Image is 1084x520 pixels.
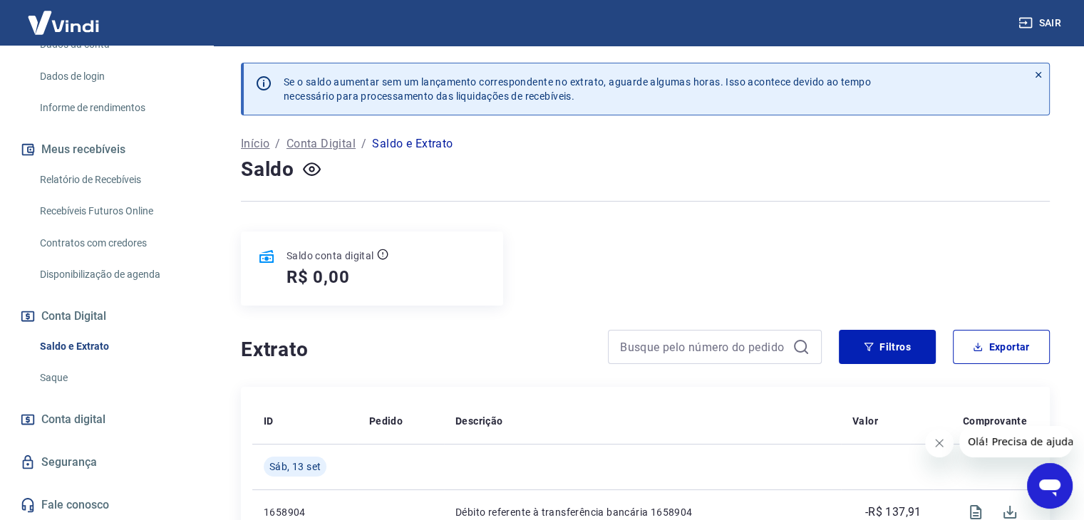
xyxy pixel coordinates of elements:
p: Saldo conta digital [287,249,374,263]
p: Descrição [455,414,503,428]
button: Conta Digital [17,301,196,332]
span: Sáb, 13 set [269,459,321,474]
iframe: Message from company [959,426,1073,457]
p: Débito referente à transferência bancária 1658904 [455,505,830,519]
p: Saldo e Extrato [372,135,453,152]
button: Sair [1016,10,1067,36]
a: Contratos com credores [34,229,196,258]
iframe: Button to launch messaging window [1027,463,1073,509]
a: Saldo e Extrato [34,332,196,361]
button: Exportar [953,330,1050,364]
p: Valor [852,414,878,428]
a: Recebíveis Futuros Online [34,197,196,226]
img: Vindi [17,1,110,44]
p: 1658904 [264,505,346,519]
a: Dados de login [34,62,196,91]
p: Pedido [369,414,403,428]
button: Filtros [839,330,936,364]
a: Disponibilização de agenda [34,260,196,289]
p: ID [264,414,274,428]
a: Saque [34,363,196,392]
iframe: Close message [925,429,954,457]
a: Conta digital [17,404,196,435]
p: Se o saldo aumentar sem um lançamento correspondente no extrato, aguarde algumas horas. Isso acon... [284,75,871,103]
input: Busque pelo número do pedido [620,336,787,358]
p: Comprovante [963,414,1027,428]
a: Informe de rendimentos [34,93,196,123]
p: / [361,135,366,152]
span: Olá! Precisa de ajuda? [9,10,120,21]
h5: R$ 0,00 [287,266,350,288]
h4: Extrato [241,336,591,364]
a: Início [241,135,269,152]
a: Relatório de Recebíveis [34,165,196,194]
button: Meus recebíveis [17,134,196,165]
h4: Saldo [241,155,294,184]
p: / [275,135,280,152]
a: Segurança [17,447,196,478]
a: Conta Digital [287,135,356,152]
span: Conta digital [41,410,105,430]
